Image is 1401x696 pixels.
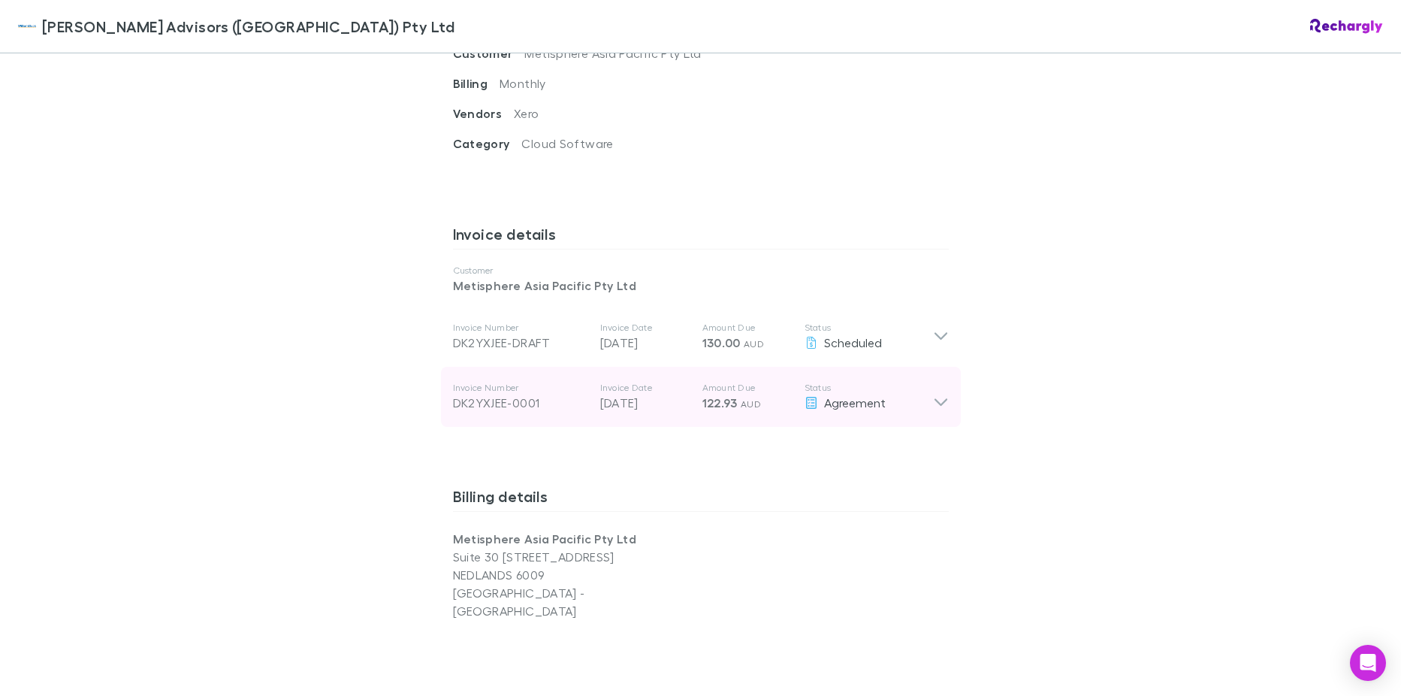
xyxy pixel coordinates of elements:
h3: Billing details [453,487,949,511]
p: NEDLANDS 6009 [453,566,701,584]
p: [DATE] [600,334,690,352]
div: Invoice NumberDK2YXJEE-DRAFTInvoice Date[DATE]Amount Due130.00 AUDStatusScheduled [441,307,961,367]
div: DK2YXJEE-0001 [453,394,588,412]
span: AUD [741,398,761,410]
p: Status [805,322,933,334]
p: Status [805,382,933,394]
div: Invoice NumberDK2YXJEE-0001Invoice Date[DATE]Amount Due122.93 AUDStatusAgreement [441,367,961,427]
p: [GEOGRAPHIC_DATA] - [GEOGRAPHIC_DATA] [453,584,701,620]
span: Agreement [824,395,886,410]
span: 122.93 [702,395,738,410]
p: Invoice Date [600,382,690,394]
span: Vendors [453,106,515,121]
p: Invoice Date [600,322,690,334]
span: Xero [514,106,539,120]
p: Metisphere Asia Pacific Pty Ltd [453,277,949,295]
p: Metisphere Asia Pacific Pty Ltd [453,530,701,548]
p: Invoice Number [453,382,588,394]
img: Rechargly Logo [1310,19,1383,34]
p: Invoice Number [453,322,588,334]
img: William Buck Advisors (WA) Pty Ltd's Logo [18,17,36,35]
span: Cloud Software [521,136,613,150]
span: Scheduled [824,335,882,350]
p: Amount Due [702,382,793,394]
p: Suite 30 [STREET_ADDRESS] [453,548,701,566]
span: Monthly [500,76,546,90]
span: [PERSON_NAME] Advisors ([GEOGRAPHIC_DATA]) Pty Ltd [42,15,454,38]
h3: Invoice details [453,225,949,249]
p: Customer [453,265,949,277]
p: [DATE] [600,394,690,412]
span: 130.00 [702,335,741,350]
p: Amount Due [702,322,793,334]
div: DK2YXJEE-DRAFT [453,334,588,352]
span: AUD [744,338,764,350]
span: Customer [453,46,525,61]
div: Open Intercom Messenger [1350,645,1386,681]
span: Billing [453,76,500,91]
span: Category [453,136,522,151]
